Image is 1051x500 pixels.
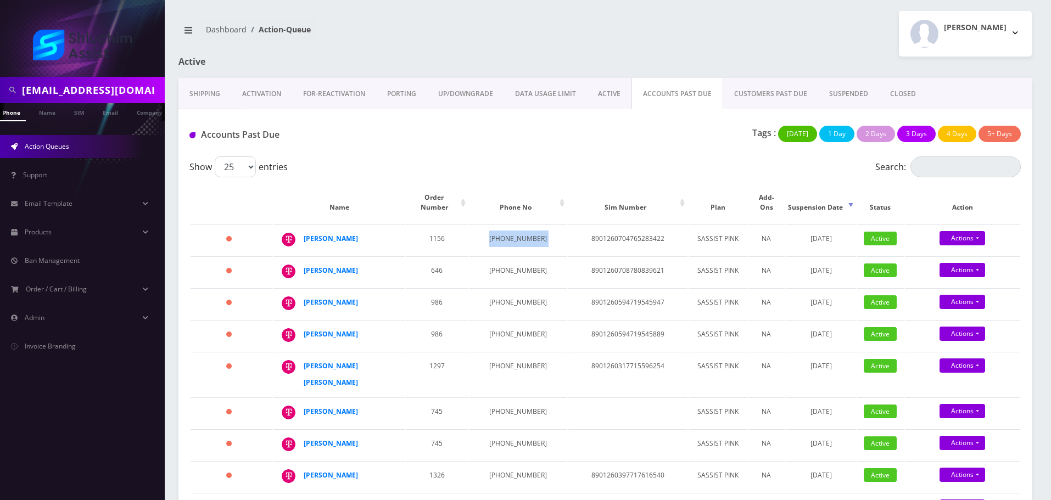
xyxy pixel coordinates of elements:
[857,182,904,223] th: Status
[25,142,69,151] span: Action Queues
[778,126,817,142] button: [DATE]
[69,103,90,120] a: SIM
[304,234,358,243] a: [PERSON_NAME]
[786,320,856,351] td: [DATE]
[568,352,688,396] td: 8901260317715596254
[247,24,311,35] li: Action-Queue
[469,397,567,428] td: [PHONE_NUMBER]
[748,182,785,223] th: Add-Ons
[304,470,358,480] strong: [PERSON_NAME]
[304,407,358,416] strong: [PERSON_NAME]
[940,436,985,450] a: Actions
[819,126,854,142] button: 1 Day
[406,352,468,396] td: 1297
[292,78,376,110] a: FOR-REActivation
[875,156,1021,177] label: Search:
[178,18,597,49] nav: breadcrumb
[469,352,567,396] td: [PHONE_NUMBER]
[304,439,358,448] a: [PERSON_NAME]
[940,327,985,341] a: Actions
[689,429,746,460] td: SASSIST PINK
[469,461,567,492] td: [PHONE_NUMBER]
[189,132,195,138] img: Accounts Past Due
[504,78,587,110] a: DATA USAGE LIMIT
[689,461,746,492] td: SASSIST PINK
[568,224,688,255] td: 8901260704765283422
[864,468,897,482] span: Active
[406,288,468,319] td: 986
[979,126,1021,142] button: 5+ Days
[786,224,856,255] td: [DATE]
[469,256,567,287] td: [PHONE_NUMBER]
[864,359,897,373] span: Active
[689,320,746,351] td: SASSIST PINK
[689,352,746,396] td: SASSIST PINK
[910,156,1021,177] input: Search:
[97,103,124,120] a: Email
[631,78,723,110] a: ACCOUNTS PAST DUE
[864,232,897,245] span: Active
[940,231,985,245] a: Actions
[131,103,168,120] a: Company
[944,23,1007,32] h2: [PERSON_NAME]
[23,170,47,179] span: Support
[940,358,985,373] a: Actions
[864,327,897,341] span: Active
[940,404,985,418] a: Actions
[786,256,856,287] td: [DATE]
[753,403,780,420] div: NA
[568,320,688,351] td: 8901260594719545889
[469,320,567,351] td: [PHONE_NUMBER]
[406,461,468,492] td: 1326
[25,199,72,208] span: Email Template
[568,461,688,492] td: 8901260397717616540
[406,397,468,428] td: 745
[22,80,162,100] input: Search in Company
[723,78,818,110] a: CUSTOMERS PAST DUE
[189,156,288,177] label: Show entries
[25,341,76,351] span: Invoice Branding
[879,78,927,110] a: CLOSED
[938,126,976,142] button: 4 Days
[26,284,87,294] span: Order / Cart / Billing
[753,262,780,279] div: NA
[752,126,776,139] p: Tags :
[864,436,897,450] span: Active
[304,297,358,307] a: [PERSON_NAME]
[304,329,358,339] a: [PERSON_NAME]
[753,326,780,342] div: NA
[304,361,358,387] a: [PERSON_NAME] [PERSON_NAME]
[568,182,688,223] th: Sim Number: activate to sort column ascending
[406,182,468,223] th: Order Number: activate to sort column ascending
[786,461,856,492] td: [DATE]
[33,30,132,60] img: Shluchim Assist
[273,182,405,223] th: Name
[406,256,468,287] td: 646
[689,224,746,255] td: SASSIST PINK
[189,130,456,140] h1: Accounts Past Due
[304,266,358,275] a: [PERSON_NAME]
[905,182,1020,223] th: Action
[33,103,61,120] a: Name
[753,435,780,452] div: NA
[406,224,468,255] td: 1156
[587,78,631,110] a: ACTIVE
[753,231,780,247] div: NA
[689,288,746,319] td: SASSIST PINK
[427,78,504,110] a: UP/DOWNGRADE
[215,156,256,177] select: Showentries
[689,182,746,223] th: Plan
[940,295,985,309] a: Actions
[786,182,856,223] th: Suspension Date
[864,405,897,418] span: Active
[899,11,1032,57] button: [PERSON_NAME]
[940,263,985,277] a: Actions
[376,78,427,110] a: PORTING
[406,429,468,460] td: 745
